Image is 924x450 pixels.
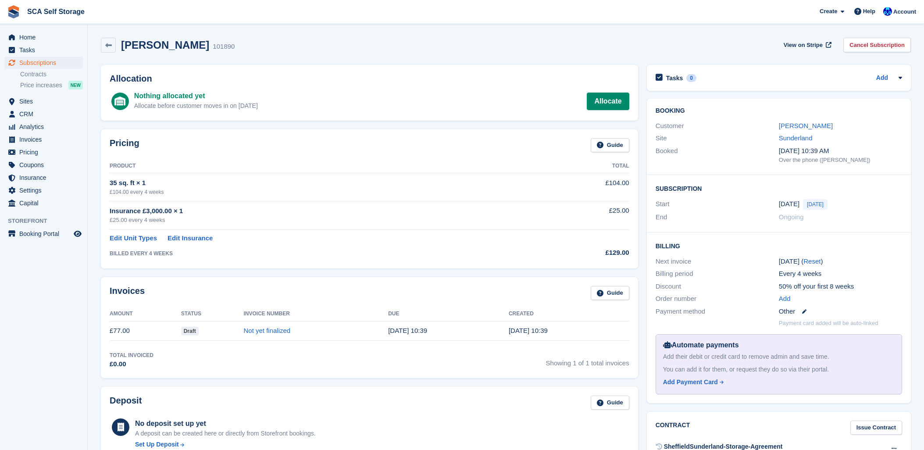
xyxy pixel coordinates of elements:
[121,39,209,51] h2: [PERSON_NAME]
[656,184,902,193] h2: Subscription
[181,307,244,321] th: Status
[4,31,83,43] a: menu
[19,121,72,133] span: Analytics
[532,173,629,201] td: £104.00
[110,138,139,153] h2: Pricing
[110,359,153,369] div: £0.00
[19,31,72,43] span: Home
[19,146,72,158] span: Pricing
[843,38,911,52] a: Cancel Subscription
[509,307,629,321] th: Created
[134,91,258,101] div: Nothing allocated yet
[663,378,891,387] a: Add Payment Card
[780,38,833,52] a: View on Stripe
[779,307,902,317] div: Other
[779,294,791,304] a: Add
[168,233,213,243] a: Edit Insurance
[656,121,779,131] div: Customer
[181,327,199,336] span: Draft
[546,351,629,369] span: Showing 1 of 1 total invoices
[68,81,83,89] div: NEW
[663,352,895,361] div: Add their debit or credit card to remove admin and save time.
[8,217,87,225] span: Storefront
[4,171,83,184] a: menu
[686,74,696,82] div: 0
[110,321,181,341] td: £77.00
[591,396,629,410] a: Guide
[19,133,72,146] span: Invoices
[4,228,83,240] a: menu
[110,74,629,84] h2: Allocation
[779,257,902,267] div: [DATE] ( )
[134,101,258,111] div: Allocate before customer moves in on [DATE]
[4,184,83,196] a: menu
[893,7,916,16] span: Account
[24,4,88,19] a: SCA Self Storage
[779,122,833,129] a: [PERSON_NAME]
[876,73,888,83] a: Add
[110,178,532,188] div: 35 sq. ft × 1
[110,286,145,300] h2: Invoices
[4,121,83,133] a: menu
[19,228,72,240] span: Booking Portal
[243,327,290,334] a: Not yet finalized
[19,159,72,171] span: Coupons
[135,418,316,429] div: No deposit set up yet
[663,378,718,387] div: Add Payment Card
[388,307,509,321] th: Due
[779,282,902,292] div: 50% off your first 8 weeks
[110,188,532,196] div: £104.00 every 4 weeks
[656,269,779,279] div: Billing period
[19,171,72,184] span: Insurance
[656,212,779,222] div: End
[883,7,892,16] img: Kelly Neesham
[110,206,532,216] div: Insurance £3,000.00 × 1
[4,197,83,209] a: menu
[863,7,875,16] span: Help
[20,80,83,90] a: Price increases NEW
[803,257,821,265] a: Reset
[110,396,142,410] h2: Deposit
[4,57,83,69] a: menu
[803,199,828,210] span: [DATE]
[213,42,235,52] div: 101890
[656,294,779,304] div: Order number
[135,429,316,438] p: A deposit can be created here or directly from Storefront bookings.
[779,146,902,156] div: [DATE] 10:39 AM
[779,319,878,328] p: Payment card added will be auto-linked
[656,257,779,267] div: Next invoice
[4,95,83,107] a: menu
[4,108,83,120] a: menu
[4,146,83,158] a: menu
[509,327,548,334] time: 2025-08-16 09:39:46 UTC
[656,199,779,210] div: Start
[4,44,83,56] a: menu
[779,156,902,164] div: Over the phone ([PERSON_NAME])
[7,5,20,18] img: stora-icon-8386f47178a22dfd0bd8f6a31ec36ba5ce8667c1dd55bd0f319d3a0aa187defe.svg
[779,199,799,209] time: 2025-08-16 00:00:00 UTC
[656,307,779,317] div: Payment method
[779,134,813,142] a: Sunderland
[591,138,629,153] a: Guide
[19,197,72,209] span: Capital
[4,159,83,171] a: menu
[587,93,629,110] a: Allocate
[656,133,779,143] div: Site
[135,440,316,449] a: Set Up Deposit
[110,250,532,257] div: BILLED EVERY 4 WEEKS
[784,41,823,50] span: View on Stripe
[243,307,388,321] th: Invoice Number
[20,81,62,89] span: Price increases
[656,282,779,292] div: Discount
[110,159,532,173] th: Product
[110,351,153,359] div: Total Invoiced
[19,57,72,69] span: Subscriptions
[19,44,72,56] span: Tasks
[20,70,83,79] a: Contracts
[135,440,179,449] div: Set Up Deposit
[110,216,532,225] div: £25.00 every 4 weeks
[4,133,83,146] a: menu
[532,201,629,229] td: £25.00
[666,74,683,82] h2: Tasks
[19,108,72,120] span: CRM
